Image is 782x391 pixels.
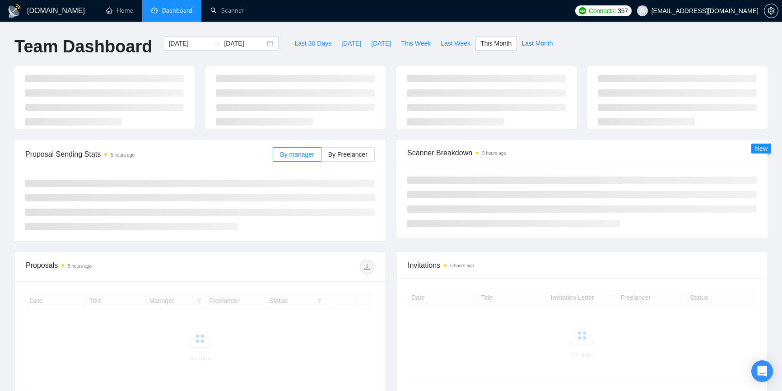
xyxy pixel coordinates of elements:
[441,38,470,48] span: Last Week
[764,4,778,18] button: setting
[764,7,778,14] span: setting
[751,360,773,382] div: Open Intercom Messenger
[68,264,92,269] time: 5 hours ago
[517,36,558,51] button: Last Month
[289,36,336,51] button: Last 30 Days
[521,38,553,48] span: Last Month
[7,4,22,19] img: logo
[328,151,368,158] span: By Freelancer
[213,40,220,47] span: swap-right
[14,36,152,57] h1: Team Dashboard
[210,7,244,14] a: searchScanner
[475,36,517,51] button: This Month
[450,263,474,268] time: 5 hours ago
[111,153,135,158] time: 5 hours ago
[341,38,361,48] span: [DATE]
[396,36,436,51] button: This Week
[480,38,512,48] span: This Month
[401,38,431,48] span: This Week
[336,36,366,51] button: [DATE]
[280,151,314,158] span: By manager
[106,7,133,14] a: homeHome
[151,7,158,14] span: dashboard
[482,151,506,156] time: 5 hours ago
[579,7,586,14] img: upwork-logo.png
[436,36,475,51] button: Last Week
[168,38,209,48] input: Start date
[162,7,192,14] span: Dashboard
[294,38,331,48] span: Last 30 Days
[371,38,391,48] span: [DATE]
[755,145,768,152] span: New
[407,147,757,158] span: Scanner Breakdown
[26,260,200,274] div: Proposals
[764,7,778,14] a: setting
[25,149,273,160] span: Proposal Sending Stats
[213,40,220,47] span: to
[618,6,628,16] span: 357
[366,36,396,51] button: [DATE]
[589,6,616,16] span: Connects:
[408,260,756,271] span: Invitations
[224,38,265,48] input: End date
[639,8,646,14] span: user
